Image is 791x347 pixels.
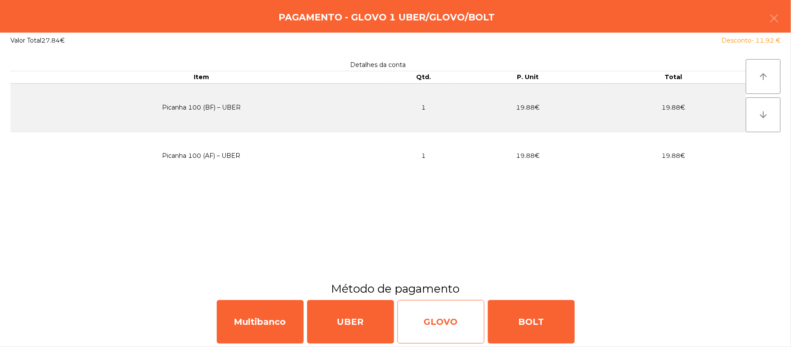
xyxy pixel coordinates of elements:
th: Total [601,71,746,83]
div: BOLT [488,300,575,344]
h4: Pagamento - GLOVO 1 UBER/GLOVO/BOLT [279,11,495,24]
td: 19.88€ [601,132,746,180]
span: 27.84€ [41,37,65,44]
td: 19.88€ [601,83,746,132]
div: Multibanco [217,300,304,344]
span: Detalhes da conta [351,61,406,69]
div: Desconto [721,36,781,45]
i: arrow_upward [758,71,768,82]
td: 19.88€ [455,132,600,180]
td: 1 [392,83,456,132]
span: - 11.92 € [751,37,781,44]
i: arrow_downward [758,110,768,120]
td: 19.88€ [455,83,600,132]
h3: Método de pagamento [7,281,784,297]
button: arrow_upward [746,59,781,94]
th: Item [10,71,392,83]
div: UBER [307,300,394,344]
th: P. Unit [455,71,600,83]
td: Picanha 100 (BF) – UBER [10,83,392,132]
span: Valor Total [10,37,41,44]
td: Picanha 100 (AF) – UBER [10,132,392,180]
td: 1 [392,132,456,180]
button: arrow_downward [746,97,781,132]
div: GLOVO [397,300,484,344]
th: Qtd. [392,71,456,83]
